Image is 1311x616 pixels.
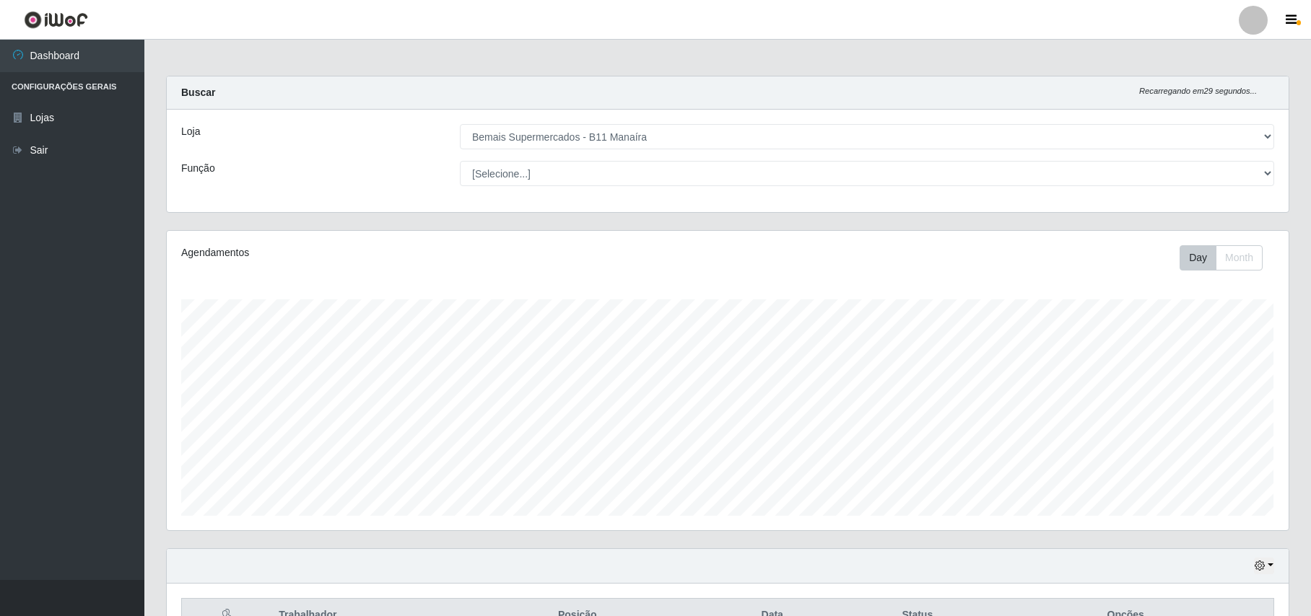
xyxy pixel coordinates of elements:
strong: Buscar [181,87,215,98]
i: Recarregando em 29 segundos... [1139,87,1257,95]
button: Day [1180,245,1216,270]
div: Agendamentos [181,245,624,260]
div: Toolbar with button groups [1180,245,1274,270]
div: First group [1180,245,1263,270]
img: CoreUI Logo [24,11,88,29]
label: Loja [181,124,200,139]
button: Month [1216,245,1263,270]
label: Função [181,161,215,176]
